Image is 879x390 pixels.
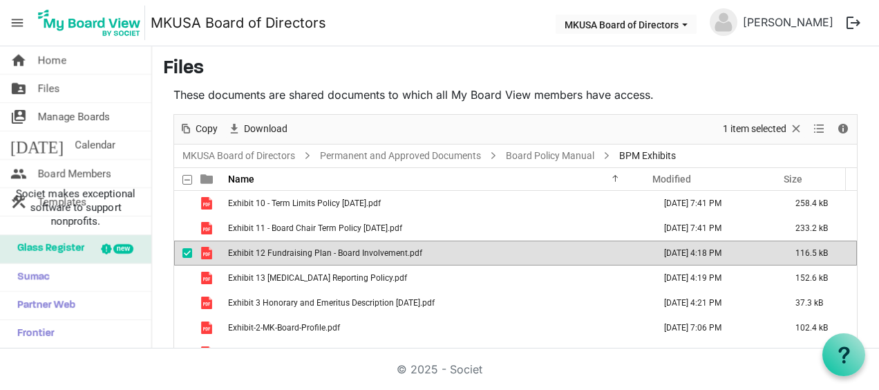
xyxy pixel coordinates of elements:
td: is template cell column header type [192,290,224,315]
span: people [10,160,27,187]
td: Exhibit 3 Honorary and Emeritus Description 5-20-25.pdf is template cell column header Name [224,290,650,315]
p: These documents are shared documents to which all My Board View members have access. [173,86,858,103]
img: no-profile-picture.svg [710,8,737,36]
td: July 03, 2025 4:26 PM column header Modified [650,340,781,365]
td: July 03, 2025 4:21 PM column header Modified [650,290,781,315]
td: 152.6 kB is template cell column header Size [781,266,857,290]
button: MKUSA Board of Directors dropdownbutton [556,15,697,34]
td: checkbox [174,315,192,340]
span: Download [243,120,289,138]
td: 37.3 kB is template cell column header Size [781,290,857,315]
span: Calendar [75,131,115,159]
button: Download [225,120,290,138]
td: checkbox [174,241,192,266]
span: Exhibit 13 [MEDICAL_DATA] Reporting Policy.pdf [228,273,407,283]
td: July 03, 2025 4:19 PM column header Modified [650,266,781,290]
span: home [10,46,27,74]
a: [PERSON_NAME] [737,8,839,36]
td: December 19, 2024 7:41 PM column header Modified [650,216,781,241]
div: Details [831,115,855,144]
td: is template cell column header type [192,191,224,216]
span: [DATE] [10,131,64,159]
button: Details [834,120,853,138]
span: Exhibit-2-MK-Board-Profile.pdf [228,323,340,333]
td: Exhibit 11 - Board Chair Term Policy 9-16-23.pdf is template cell column header Name [224,216,650,241]
div: Download [223,115,292,144]
span: Partner Web [10,292,75,319]
h3: Files [163,57,868,81]
span: Exhibit 11 - Board Chair Term Policy [DATE].pdf [228,223,402,233]
td: is template cell column header type [192,266,224,290]
span: Exhibit 10 - Term Limits Policy [DATE].pdf [228,198,381,208]
a: Board Policy Manual [503,147,597,165]
span: BPM Exhibits [616,147,679,165]
span: Frontier [10,320,55,348]
span: Societ makes exceptional software to support nonprofits. [6,187,145,228]
td: 258.4 kB is template cell column header Size [781,191,857,216]
a: © 2025 - Societ [397,362,482,376]
span: switch_account [10,103,27,131]
td: checkbox [174,216,192,241]
span: Files [38,75,60,102]
td: Exhibit-4-MK-Profession-of-Faith 5-20-25.pdf is template cell column header Name [224,340,650,365]
td: is template cell column header type [192,315,224,340]
a: Permanent and Approved Documents [317,147,484,165]
td: Exhibit 12 Fundraising Plan - Board Involvement.pdf is template cell column header Name [224,241,650,266]
td: checkbox [174,191,192,216]
span: Modified [652,174,691,185]
td: checkbox [174,290,192,315]
span: Sumac [10,263,50,291]
button: logout [839,8,868,37]
span: folder_shared [10,75,27,102]
div: new [113,244,133,254]
span: Exhibit 12 Fundraising Plan - Board Involvement.pdf [228,248,422,258]
span: Home [38,46,66,74]
td: December 19, 2024 7:41 PM column header Modified [650,191,781,216]
button: Copy [177,120,220,138]
td: is template cell column header type [192,340,224,365]
div: Clear selection [718,115,808,144]
td: Exhibit 13 Child Abuse Reporting Policy.pdf is template cell column header Name [224,266,650,290]
td: checkbox [174,340,192,365]
td: 116.5 kB is template cell column header Size [781,241,857,266]
a: MKUSA Board of Directors [151,9,326,37]
img: My Board View Logo [34,6,145,40]
span: Name [228,174,254,185]
td: Exhibit 10 - Term Limits Policy 9-16-23.pdf is template cell column header Name [224,191,650,216]
span: Glass Register [10,235,84,263]
div: Copy [174,115,223,144]
td: December 19, 2024 7:06 PM column header Modified [650,315,781,340]
td: checkbox [174,266,192,290]
td: July 03, 2025 4:18 PM column header Modified [650,241,781,266]
span: menu [4,10,30,36]
td: Exhibit-2-MK-Board-Profile.pdf is template cell column header Name [224,315,650,340]
span: Board Members [38,160,111,187]
td: is template cell column header type [192,241,224,266]
td: 233.2 kB is template cell column header Size [781,216,857,241]
span: 1 item selected [721,120,788,138]
a: My Board View Logo [34,6,151,40]
span: Manage Boards [38,103,110,131]
div: View [808,115,831,144]
td: is template cell column header type [192,216,224,241]
a: MKUSA Board of Directors [180,147,298,165]
span: Copy [194,120,219,138]
td: 102.4 kB is template cell column header Size [781,315,857,340]
span: Exhibit 3 Honorary and Emeritus Description [DATE].pdf [228,298,435,308]
span: Size [784,174,802,185]
button: View dropdownbutton [811,120,827,138]
button: Selection [721,120,806,138]
td: 93.5 kB is template cell column header Size [781,340,857,365]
